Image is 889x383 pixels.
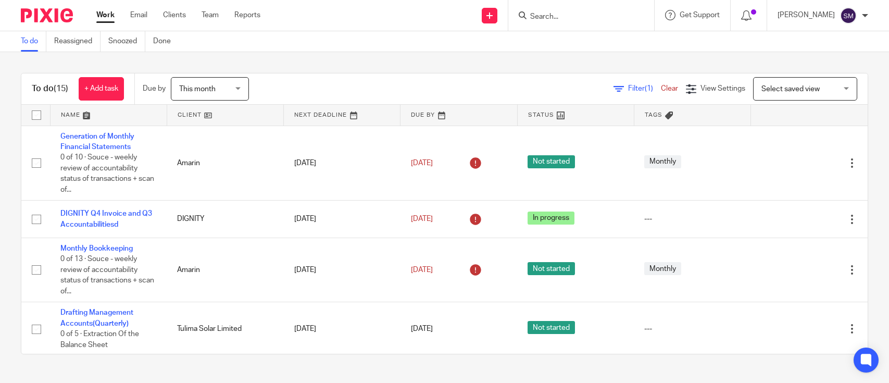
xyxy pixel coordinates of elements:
[645,112,662,118] span: Tags
[167,238,283,302] td: Amarin
[529,13,623,22] input: Search
[628,85,661,92] span: Filter
[411,215,433,223] span: [DATE]
[54,84,68,93] span: (15)
[60,133,134,151] a: Generation of Monthly Financial Statements
[411,266,433,274] span: [DATE]
[60,154,154,193] span: 0 of 10 · Souce - weekly review of accountability status of transactions + scan of...
[284,201,400,238] td: [DATE]
[60,309,133,327] a: Drafting Management Accounts(Quarterly)
[32,83,68,94] h1: To do
[60,245,133,252] a: Monthly Bookkeeping
[761,85,820,93] span: Select saved view
[202,10,219,20] a: Team
[60,255,154,295] span: 0 of 13 · Souce - weekly review of accountability status of transactions + scan of...
[645,85,653,92] span: (1)
[644,324,740,334] div: ---
[284,302,400,356] td: [DATE]
[284,238,400,302] td: [DATE]
[96,10,115,20] a: Work
[411,325,433,332] span: [DATE]
[167,302,283,356] td: Tulima Solar Limited
[644,262,681,275] span: Monthly
[234,10,260,20] a: Reports
[700,85,745,92] span: View Settings
[284,126,400,201] td: [DATE]
[167,126,283,201] td: Amarin
[60,330,139,349] span: 0 of 5 · Extraction Of the Balance Sheet
[528,321,575,334] span: Not started
[167,201,283,238] td: DIGNITY
[153,31,179,52] a: Done
[21,31,46,52] a: To do
[130,10,147,20] a: Email
[661,85,678,92] a: Clear
[528,212,574,225] span: In progress
[54,31,101,52] a: Reassigned
[21,8,73,22] img: Pixie
[179,85,216,93] span: This month
[163,10,186,20] a: Clients
[411,159,433,167] span: [DATE]
[680,11,720,19] span: Get Support
[644,214,740,224] div: ---
[60,210,152,228] a: DIGNITY Q4 Invoice and Q3 Accountabilitiesd
[528,155,575,168] span: Not started
[79,77,124,101] a: + Add task
[644,155,681,168] span: Monthly
[528,262,575,275] span: Not started
[840,7,857,24] img: svg%3E
[778,10,835,20] p: [PERSON_NAME]
[143,83,166,94] p: Due by
[108,31,145,52] a: Snoozed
